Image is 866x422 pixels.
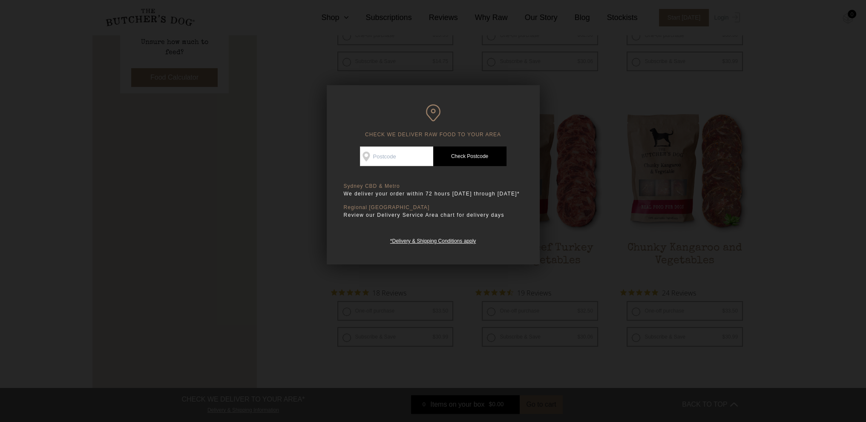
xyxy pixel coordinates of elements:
a: Check Postcode [433,146,506,166]
a: *Delivery & Shipping Conditions apply [390,236,476,244]
p: Regional [GEOGRAPHIC_DATA] [344,204,523,211]
p: We deliver your order within 72 hours [DATE] through [DATE]* [344,189,523,198]
p: Review our Delivery Service Area chart for delivery days [344,211,523,219]
p: Sydney CBD & Metro [344,183,523,189]
h6: CHECK WE DELIVER RAW FOOD TO YOUR AREA [344,104,523,138]
input: Postcode [360,146,433,166]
